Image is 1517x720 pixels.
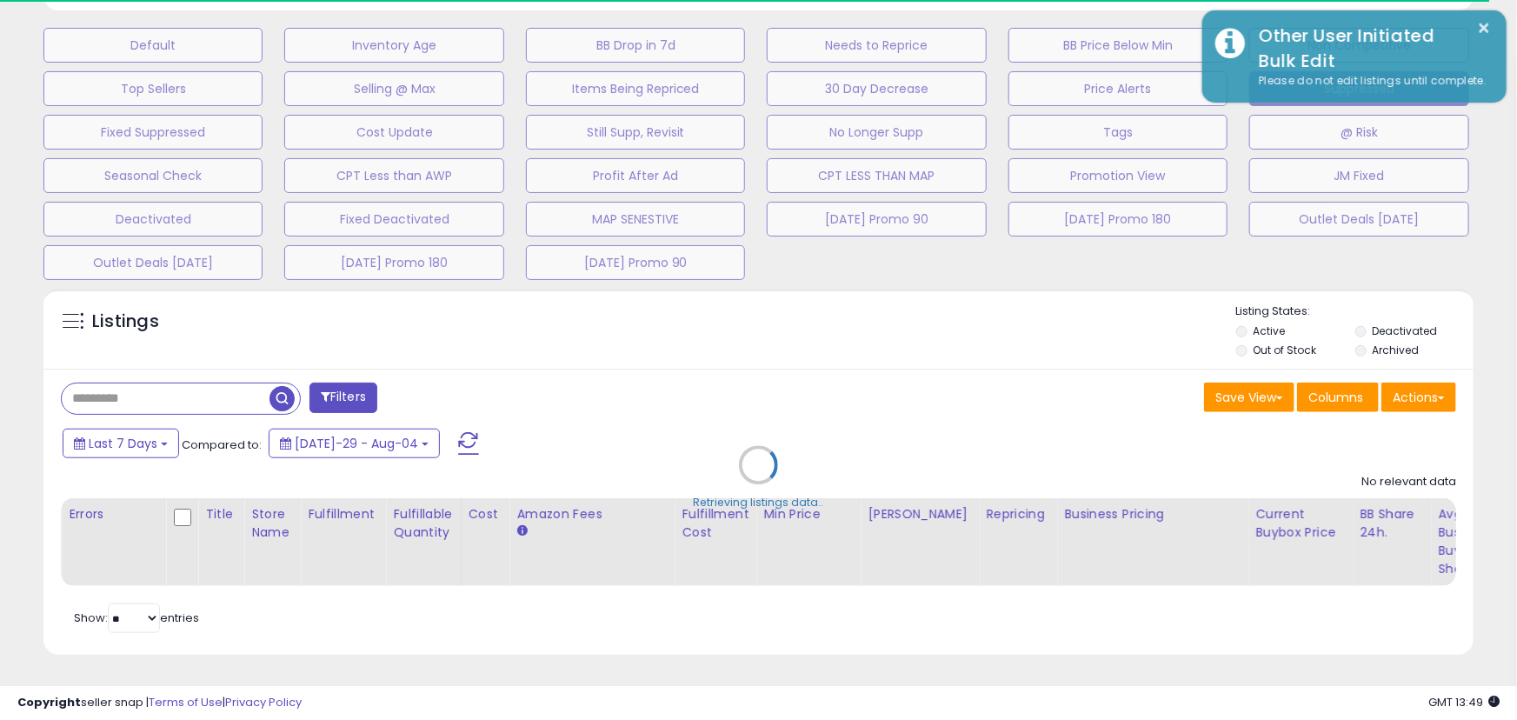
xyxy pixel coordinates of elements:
[1008,115,1228,150] button: Tags
[284,28,503,63] button: Inventory Age
[43,71,263,106] button: Top Sellers
[526,158,745,193] button: Profit After Ad
[767,158,986,193] button: CPT LESS THAN MAP
[694,496,824,511] div: Retrieving listings data..
[526,28,745,63] button: BB Drop in 7d
[1246,23,1494,73] div: Other User Initiated Bulk Edit
[17,694,81,710] strong: Copyright
[43,115,263,150] button: Fixed Suppressed
[43,158,263,193] button: Seasonal Check
[284,158,503,193] button: CPT Less than AWP
[43,245,263,280] button: Outlet Deals [DATE]
[526,115,745,150] button: Still Supp, Revisit
[1478,17,1492,39] button: ×
[526,71,745,106] button: Items Being Repriced
[526,202,745,237] button: MAP SENESTIVE
[767,71,986,106] button: 30 Day Decrease
[1008,158,1228,193] button: Promotion View
[284,115,503,150] button: Cost Update
[284,71,503,106] button: Selling @ Max
[17,695,302,711] div: seller snap | |
[1008,28,1228,63] button: BB Price Below Min
[1249,202,1468,237] button: Outlet Deals [DATE]
[1249,158,1468,193] button: JM Fixed
[1428,694,1500,710] span: 2025-08-12 13:49 GMT
[225,694,302,710] a: Privacy Policy
[526,245,745,280] button: [DATE] Promo 90
[1008,202,1228,237] button: [DATE] Promo 180
[1246,73,1494,90] div: Please do not edit listings until complete.
[767,28,986,63] button: Needs to Reprice
[1008,71,1228,106] button: Price Alerts
[43,28,263,63] button: Default
[149,694,223,710] a: Terms of Use
[284,202,503,237] button: Fixed Deactivated
[284,245,503,280] button: [DATE] Promo 180
[43,202,263,237] button: Deactivated
[1249,115,1468,150] button: @ Risk
[767,202,986,237] button: [DATE] Promo 90
[767,115,986,150] button: No Longer Supp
